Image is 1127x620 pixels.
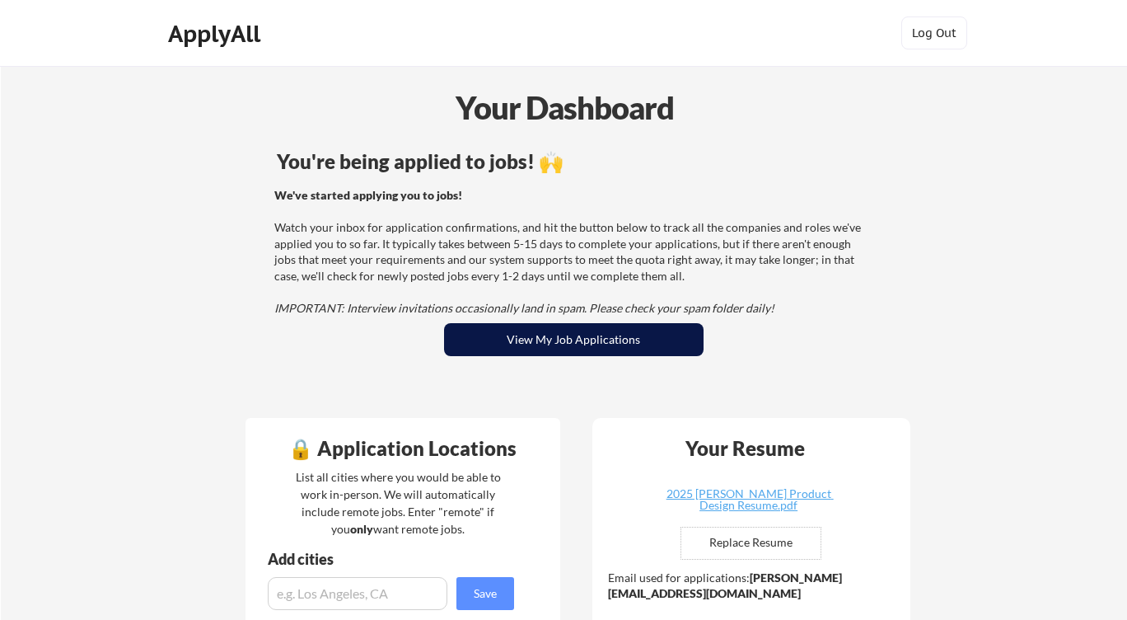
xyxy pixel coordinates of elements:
[285,468,512,538] div: List all cities where you would be able to work in-person. We will automatically include remote j...
[268,577,447,610] input: e.g. Los Angeles, CA
[2,84,1127,131] div: Your Dashboard
[168,20,265,48] div: ApplyAll
[350,522,373,536] strong: only
[274,187,868,317] div: Watch your inbox for application confirmations, and hit the button below to track all the compani...
[456,577,514,610] button: Save
[651,488,847,511] div: 2025 [PERSON_NAME] Product Design Resume.pdf
[664,439,827,458] div: Your Resume
[608,571,842,601] strong: [PERSON_NAME][EMAIL_ADDRESS][DOMAIN_NAME]
[268,552,518,566] div: Add cities
[250,439,556,458] div: 🔒 Application Locations
[444,323,704,356] button: View My Job Applications
[277,152,871,171] div: You're being applied to jobs! 🙌
[901,16,967,49] button: Log Out
[274,301,774,315] em: IMPORTANT: Interview invitations occasionally land in spam. Please check your spam folder daily!
[274,188,462,202] strong: We've started applying you to jobs!
[651,488,847,514] a: 2025 [PERSON_NAME] Product Design Resume.pdf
